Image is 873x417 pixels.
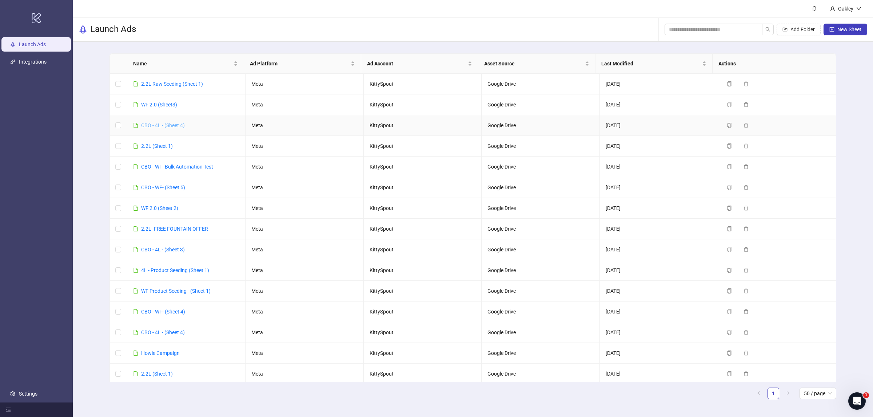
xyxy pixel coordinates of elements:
td: KittySpout [364,136,482,157]
span: copy [727,247,732,252]
td: [DATE] [600,157,718,177]
td: Google Drive [482,364,600,384]
td: [DATE] [600,239,718,260]
td: [DATE] [600,115,718,136]
span: copy [727,309,732,314]
td: Google Drive [482,219,600,239]
a: 2.2L (Sheet 1) [141,143,173,149]
a: CBO - 4L - (Sheet 3) [141,247,185,252]
td: Meta [246,198,364,219]
span: Name [133,60,232,68]
span: down [856,6,861,11]
td: Meta [246,177,364,198]
span: file [133,247,138,252]
td: Meta [246,301,364,322]
td: Google Drive [482,136,600,157]
th: Ad Platform [244,54,361,74]
button: Add Folder [777,24,821,35]
td: [DATE] [600,177,718,198]
span: bell [812,6,817,11]
span: copy [727,330,732,335]
li: Previous Page [753,388,765,399]
th: Asset Source [478,54,595,74]
span: delete [744,371,749,376]
span: file [133,81,138,86]
span: file [133,206,138,211]
th: Ad Account [361,54,478,74]
a: CBO - 4L - (Sheet 4) [141,122,185,128]
td: [DATE] [600,219,718,239]
span: file [133,164,138,169]
span: copy [727,102,732,107]
span: delete [744,185,749,190]
td: Google Drive [482,260,600,281]
td: KittySpout [364,198,482,219]
td: Meta [246,239,364,260]
td: KittySpout [364,157,482,177]
td: Google Drive [482,94,600,115]
td: KittySpout [364,260,482,281]
a: 2.2L Raw Seeding (Sheet 1) [141,81,203,87]
li: 1 [768,388,779,399]
td: Google Drive [482,343,600,364]
button: left [753,388,765,399]
td: KittySpout [364,322,482,343]
td: KittySpout [364,115,482,136]
td: [DATE] [600,94,718,115]
td: KittySpout [364,94,482,115]
td: [DATE] [600,136,718,157]
a: Settings [19,391,37,397]
td: KittySpout [364,343,482,364]
span: delete [744,102,749,107]
span: file [133,102,138,107]
span: copy [727,206,732,211]
td: KittySpout [364,219,482,239]
td: KittySpout [364,177,482,198]
td: [DATE] [600,301,718,322]
span: delete [744,143,749,149]
span: Asset Source [484,60,583,68]
a: CBO - WF- Bulk Automation Test [141,164,213,170]
div: Page Size [800,388,836,399]
span: copy [727,81,732,86]
span: file [133,288,138,293]
span: copy [727,371,732,376]
td: KittySpout [364,281,482,301]
span: copy [727,123,732,128]
td: Meta [246,74,364,94]
span: file [133,123,138,128]
span: copy [727,351,732,356]
span: copy [727,164,732,169]
td: Google Drive [482,74,600,94]
span: file [133,185,138,190]
div: Oakley [835,5,856,13]
span: 50 / page [804,388,832,399]
span: copy [727,288,732,293]
span: delete [744,268,749,273]
span: right [786,391,790,395]
span: delete [744,206,749,211]
span: copy [727,226,732,231]
span: delete [744,123,749,128]
a: 1 [768,388,779,399]
span: user [830,6,835,11]
td: Meta [246,322,364,343]
td: KittySpout [364,301,482,322]
span: copy [727,185,732,190]
th: Last Modified [595,54,713,74]
td: Google Drive [482,177,600,198]
a: Integrations [19,59,47,65]
a: WF 2.0 (Sheet 2) [141,205,178,211]
span: rocket [79,25,87,34]
a: 2.2L- FREE FOUNTAIN OFFER [141,226,208,232]
li: Next Page [782,388,794,399]
a: WF Product Seeding - (Sheet 1) [141,288,211,294]
a: Howie Campaign [141,350,180,356]
a: 2.2L (Sheet 1) [141,371,173,377]
span: delete [744,81,749,86]
span: folder-add [782,27,788,32]
td: Meta [246,260,364,281]
td: Google Drive [482,301,600,322]
span: Ad Account [367,60,466,68]
td: Google Drive [482,281,600,301]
